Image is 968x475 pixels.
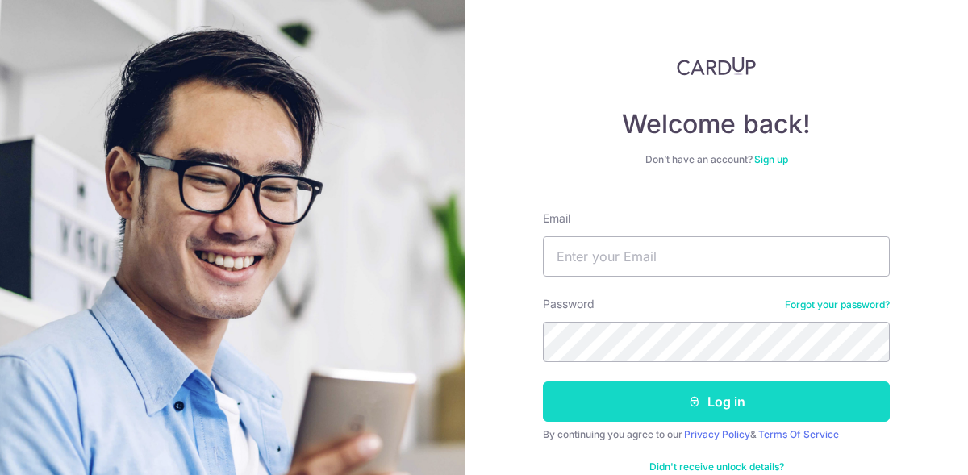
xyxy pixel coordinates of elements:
input: Enter your Email [543,236,890,277]
a: Terms Of Service [758,428,839,440]
button: Log in [543,381,890,422]
img: CardUp Logo [677,56,756,76]
label: Email [543,210,570,227]
label: Password [543,296,595,312]
a: Forgot your password? [785,298,890,311]
div: By continuing you agree to our & [543,428,890,441]
h4: Welcome back! [543,108,890,140]
a: Sign up [754,153,788,165]
a: Didn't receive unlock details? [649,460,784,473]
a: Privacy Policy [684,428,750,440]
div: Don’t have an account? [543,153,890,166]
